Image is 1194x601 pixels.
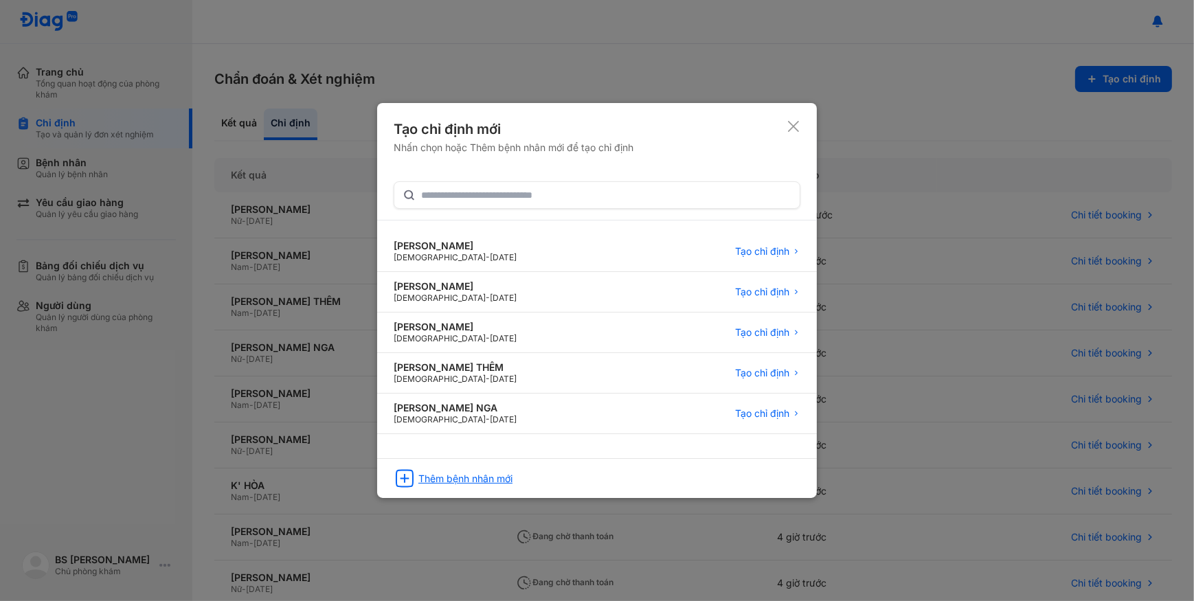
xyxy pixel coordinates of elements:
span: Tạo chỉ định [735,367,789,379]
span: [DATE] [490,252,517,262]
span: Tạo chỉ định [735,407,789,420]
span: [DEMOGRAPHIC_DATA] [394,374,486,384]
span: [DATE] [490,333,517,343]
div: Thêm bệnh nhân mới [418,473,512,485]
span: [DEMOGRAPHIC_DATA] [394,414,486,424]
span: - [486,374,490,384]
span: [DATE] [490,374,517,384]
span: Tạo chỉ định [735,245,789,258]
div: [PERSON_NAME] NGA [394,402,517,414]
span: [DEMOGRAPHIC_DATA] [394,293,486,303]
div: [PERSON_NAME] [394,321,517,333]
span: [DATE] [490,414,517,424]
span: - [486,333,490,343]
span: Tạo chỉ định [735,326,789,339]
div: Tạo chỉ định mới [394,120,633,139]
div: [PERSON_NAME] [394,280,517,293]
span: [DEMOGRAPHIC_DATA] [394,333,486,343]
div: [PERSON_NAME] [394,240,517,252]
span: - [486,252,490,262]
div: Nhấn chọn hoặc Thêm bệnh nhân mới để tạo chỉ định [394,141,633,154]
span: Tạo chỉ định [735,286,789,298]
span: [DEMOGRAPHIC_DATA] [394,252,486,262]
div: [PERSON_NAME] THÊM [394,361,517,374]
span: [DATE] [490,293,517,303]
span: - [486,414,490,424]
span: - [486,293,490,303]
